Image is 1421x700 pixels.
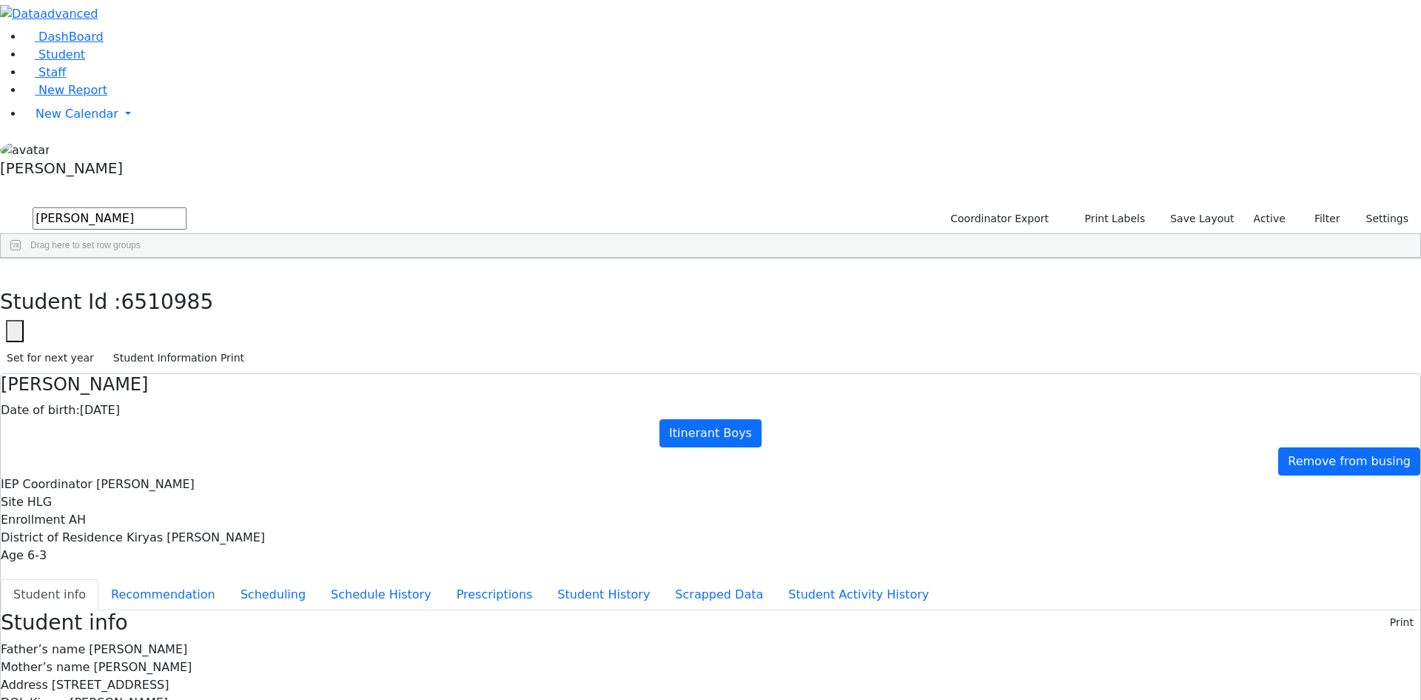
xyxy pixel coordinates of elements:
a: New Report [24,83,107,97]
button: Student Activity History [776,579,941,610]
button: Scrapped Data [662,579,776,610]
label: Date of birth: [1,401,80,419]
span: AH [69,513,86,527]
a: Remove from busing [1278,447,1420,476]
label: Mother’s name [1,659,90,676]
button: Print Labels [1067,207,1152,230]
label: IEP Coordinator [1,476,93,493]
div: [DATE] [1,401,1420,419]
span: 6-3 [27,548,47,562]
a: Itinerant Boys [659,419,762,447]
button: Filter [1295,207,1347,230]
span: New Report [38,83,107,97]
button: Student info [1,579,98,610]
button: Settings [1347,207,1415,230]
a: New Calendar [24,99,1421,129]
label: Age [1,547,24,564]
h4: [PERSON_NAME] [1,374,1420,396]
span: [STREET_ADDRESS] [52,678,169,692]
label: Site [1,493,24,511]
span: New Calendar [36,107,118,121]
button: Print [1383,611,1420,634]
button: Scheduling [228,579,318,610]
button: Prescriptions [444,579,545,610]
span: Remove from busing [1288,454,1411,468]
button: Coordinator Export [941,207,1055,230]
button: Save Layout [1163,207,1240,230]
span: DashBoard [38,30,104,44]
h3: Student info [1,610,128,636]
span: [PERSON_NAME] [89,642,187,656]
button: Recommendation [98,579,228,610]
span: [PERSON_NAME] [96,477,195,491]
button: Schedule History [318,579,444,610]
a: Staff [24,65,66,79]
label: Enrollment [1,511,65,529]
input: Search [33,207,187,230]
label: Active [1247,207,1292,230]
button: Student History [545,579,662,610]
span: 6510985 [121,290,214,314]
span: Student [38,47,85,61]
label: Address [1,676,48,694]
button: Student Information Print [107,347,251,370]
span: Staff [38,65,66,79]
label: Father’s name [1,641,85,659]
a: DashBoard [24,30,104,44]
span: [PERSON_NAME] [93,660,192,674]
span: Drag here to set row groups [30,240,141,250]
span: Kiryas [PERSON_NAME] [127,530,265,544]
a: Student [24,47,85,61]
label: District of Residence [1,529,123,547]
span: HLG [27,495,52,509]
